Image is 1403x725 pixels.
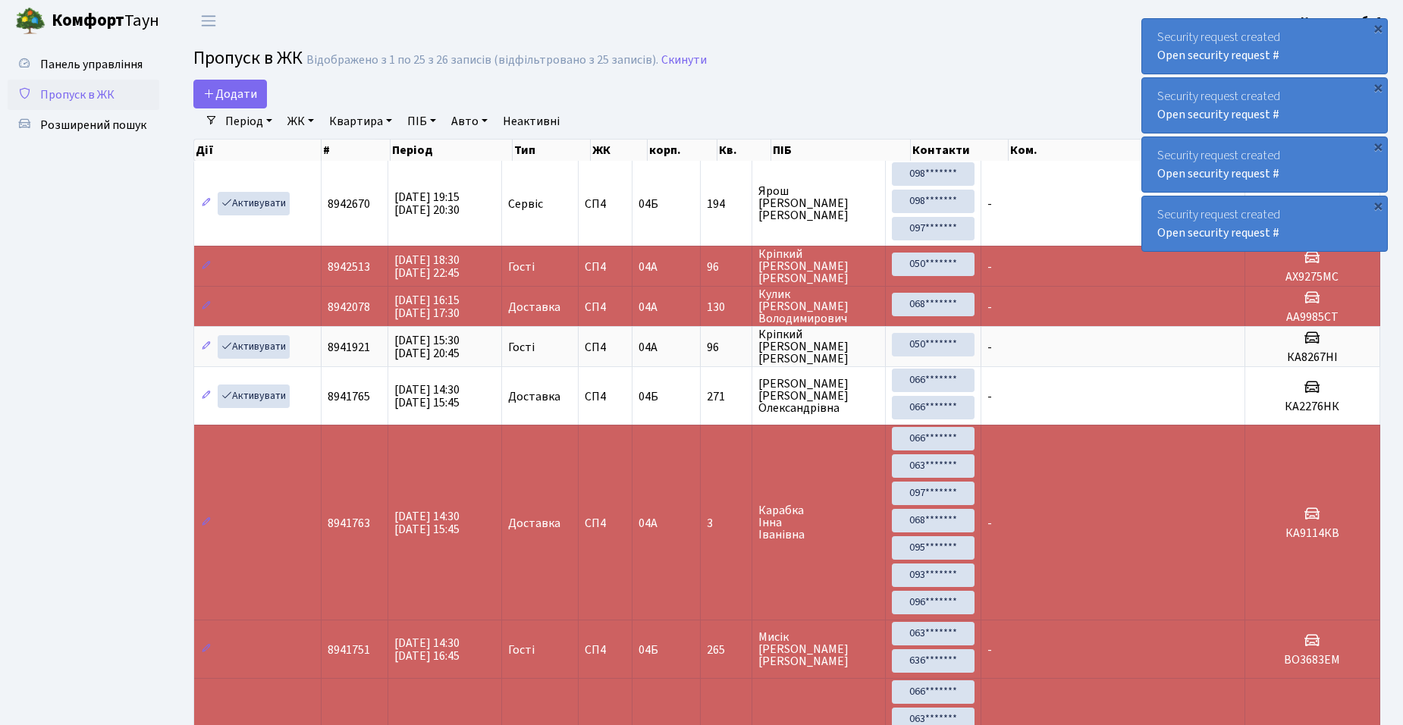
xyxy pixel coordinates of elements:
[1251,400,1373,414] h5: КА2276НК
[707,261,745,273] span: 96
[585,261,626,273] span: СП4
[508,341,535,353] span: Гості
[1142,196,1387,251] div: Security request created
[8,49,159,80] a: Панель управління
[1157,165,1279,182] a: Open security request #
[394,332,460,362] span: [DATE] 15:30 [DATE] 20:45
[1157,224,1279,241] a: Open security request #
[987,515,992,532] span: -
[508,517,560,529] span: Доставка
[707,517,745,529] span: 3
[497,108,566,134] a: Неактивні
[758,328,879,365] span: Кріпкий [PERSON_NAME] [PERSON_NAME]
[639,299,658,315] span: 04А
[1251,310,1373,325] h5: АА9985СТ
[987,388,992,405] span: -
[322,140,391,161] th: #
[52,8,124,33] b: Комфорт
[190,8,228,33] button: Переключити навігацію
[639,339,658,356] span: 04А
[328,642,370,658] span: 8941751
[40,56,143,73] span: Панель управління
[203,86,257,102] span: Додати
[717,140,771,161] th: Кв.
[1142,137,1387,192] div: Security request created
[513,140,591,161] th: Тип
[218,335,290,359] a: Активувати
[758,288,879,325] span: Кулик [PERSON_NAME] Володимирович
[639,388,658,405] span: 04Б
[585,301,626,313] span: СП4
[52,8,159,34] span: Таун
[591,140,648,161] th: ЖК
[585,517,626,529] span: СП4
[585,644,626,656] span: СП4
[328,196,370,212] span: 8942670
[508,261,535,273] span: Гості
[218,384,290,408] a: Активувати
[707,341,745,353] span: 96
[1301,13,1385,30] b: Консьєрж б. 4.
[707,644,745,656] span: 265
[585,198,626,210] span: СП4
[508,391,560,403] span: Доставка
[193,80,267,108] a: Додати
[639,196,658,212] span: 04Б
[639,642,658,658] span: 04Б
[758,631,879,667] span: Мисік [PERSON_NAME] [PERSON_NAME]
[1370,80,1386,95] div: ×
[1251,270,1373,284] h5: АХ9275МС
[1251,350,1373,365] h5: КА8267НІ
[394,381,460,411] span: [DATE] 14:30 [DATE] 15:45
[1009,140,1295,161] th: Ком.
[394,508,460,538] span: [DATE] 14:30 [DATE] 15:45
[508,301,560,313] span: Доставка
[707,391,745,403] span: 271
[1251,526,1373,541] h5: КА9114КВ
[911,140,1009,161] th: Контакти
[1157,47,1279,64] a: Open security request #
[508,198,543,210] span: Сервіс
[391,140,512,161] th: Період
[707,198,745,210] span: 194
[281,108,320,134] a: ЖК
[1301,12,1385,30] a: Консьєрж б. 4.
[771,140,912,161] th: ПІБ
[394,635,460,664] span: [DATE] 14:30 [DATE] 16:45
[8,110,159,140] a: Розширений пошук
[40,117,146,133] span: Розширений пошук
[1251,653,1373,667] h5: ВО3683ЕМ
[445,108,494,134] a: Авто
[639,515,658,532] span: 04А
[218,192,290,215] a: Активувати
[508,644,535,656] span: Гості
[394,292,460,322] span: [DATE] 16:15 [DATE] 17:30
[987,259,992,275] span: -
[328,299,370,315] span: 8942078
[401,108,442,134] a: ПІБ
[8,80,159,110] a: Пропуск в ЖК
[1370,198,1386,213] div: ×
[758,504,879,541] span: Карабка Інна Іванівна
[1157,106,1279,123] a: Open security request #
[328,388,370,405] span: 8941765
[1142,19,1387,74] div: Security request created
[328,339,370,356] span: 8941921
[758,185,879,221] span: Ярош [PERSON_NAME] [PERSON_NAME]
[328,515,370,532] span: 8941763
[394,189,460,218] span: [DATE] 19:15 [DATE] 20:30
[306,53,658,67] div: Відображено з 1 по 25 з 26 записів (відфільтровано з 25 записів).
[194,140,322,161] th: Дії
[585,391,626,403] span: СП4
[758,248,879,284] span: Кріпкий [PERSON_NAME] [PERSON_NAME]
[328,259,370,275] span: 8942513
[987,299,992,315] span: -
[987,196,992,212] span: -
[1142,78,1387,133] div: Security request created
[987,642,992,658] span: -
[661,53,707,67] a: Скинути
[707,301,745,313] span: 130
[394,252,460,281] span: [DATE] 18:30 [DATE] 22:45
[648,140,718,161] th: корп.
[40,86,115,103] span: Пропуск в ЖК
